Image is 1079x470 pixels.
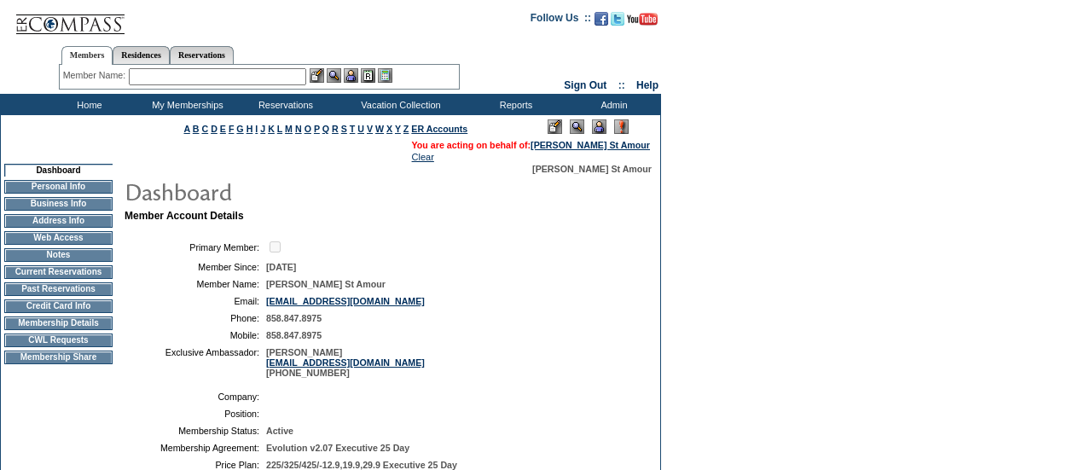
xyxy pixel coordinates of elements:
a: T [350,124,356,134]
td: Business Info [4,197,113,211]
a: Help [636,79,658,91]
td: Membership Agreement: [131,443,259,453]
a: J [260,124,265,134]
img: Impersonate [344,68,358,83]
td: Reports [465,94,563,115]
span: 858.847.8975 [266,313,322,323]
img: b_edit.gif [310,68,324,83]
a: I [255,124,258,134]
td: Company: [131,392,259,402]
span: [PERSON_NAME] [PHONE_NUMBER] [266,347,425,378]
a: B [193,124,200,134]
img: b_calculator.gif [378,68,392,83]
a: H [247,124,253,134]
a: C [201,124,208,134]
td: My Memberships [136,94,235,115]
td: Notes [4,248,113,262]
span: Active [266,426,293,436]
td: Mobile: [131,330,259,340]
td: Follow Us :: [531,10,591,31]
span: 225/325/425/-12.9,19.9,29.9 Executive 25 Day [266,460,457,470]
a: M [285,124,293,134]
a: A [184,124,190,134]
img: Become our fan on Facebook [595,12,608,26]
a: D [211,124,218,134]
a: R [332,124,339,134]
a: Sign Out [564,79,606,91]
td: Member Since: [131,262,259,272]
a: N [295,124,302,134]
span: [PERSON_NAME] St Amour [266,279,386,289]
img: Edit Mode [548,119,562,134]
a: G [236,124,243,134]
td: Admin [563,94,661,115]
a: Reservations [170,46,234,64]
td: Reservations [235,94,333,115]
a: [EMAIL_ADDRESS][DOMAIN_NAME] [266,296,425,306]
td: Web Access [4,231,113,245]
img: Reservations [361,68,375,83]
img: Impersonate [592,119,606,134]
td: Exclusive Ambassador: [131,347,259,378]
td: Primary Member: [131,239,259,255]
a: Subscribe to our YouTube Channel [627,17,658,27]
a: Residences [113,46,170,64]
span: You are acting on behalf of: [412,140,650,150]
img: pgTtlDashboard.gif [124,174,465,208]
div: Member Name: [63,68,129,83]
a: U [357,124,364,134]
b: Member Account Details [125,210,244,222]
td: Membership Details [4,316,113,330]
td: Personal Info [4,180,113,194]
a: ER Accounts [411,124,467,134]
img: Follow us on Twitter [611,12,624,26]
img: Subscribe to our YouTube Channel [627,13,658,26]
td: Dashboard [4,164,113,177]
td: Current Reservations [4,265,113,279]
a: Clear [412,152,434,162]
a: [EMAIL_ADDRESS][DOMAIN_NAME] [266,357,425,368]
td: Address Info [4,214,113,228]
a: S [341,124,347,134]
a: Become our fan on Facebook [595,17,608,27]
img: View Mode [570,119,584,134]
a: [PERSON_NAME] St Amour [531,140,650,150]
a: Y [395,124,401,134]
a: Q [322,124,329,134]
td: Home [38,94,136,115]
span: :: [618,79,625,91]
td: Email: [131,296,259,306]
a: F [229,124,235,134]
span: [PERSON_NAME] St Amour [532,164,652,174]
td: Member Name: [131,279,259,289]
a: X [386,124,392,134]
img: View [327,68,341,83]
td: Credit Card Info [4,299,113,313]
td: Vacation Collection [333,94,465,115]
span: 858.847.8975 [266,330,322,340]
td: Phone: [131,313,259,323]
td: Position: [131,409,259,419]
td: Membership Share [4,351,113,364]
a: Z [403,124,409,134]
a: L [277,124,282,134]
td: Price Plan: [131,460,259,470]
td: Past Reservations [4,282,113,296]
td: CWL Requests [4,334,113,347]
span: Evolution v2.07 Executive 25 Day [266,443,409,453]
span: [DATE] [266,262,296,272]
a: V [367,124,373,134]
a: E [220,124,226,134]
img: Log Concern/Member Elevation [614,119,629,134]
a: W [375,124,384,134]
a: K [268,124,275,134]
a: Follow us on Twitter [611,17,624,27]
a: O [305,124,311,134]
a: P [314,124,320,134]
a: Members [61,46,113,65]
td: Membership Status: [131,426,259,436]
